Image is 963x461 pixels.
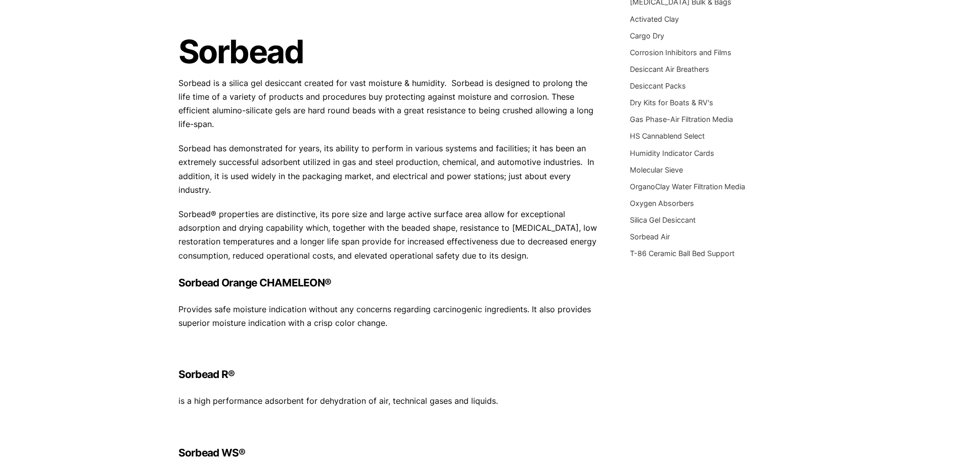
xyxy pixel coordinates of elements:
p: Sorbead has demonstrated for years, its ability to perform in various systems and facilities; it ... [178,142,600,197]
a: Humidity Indicator Cards [630,149,714,157]
h3: Sorbead R® [178,367,600,381]
a: Silica Gel Desiccant [630,216,696,224]
a: Activated Clay [630,15,679,23]
a: OrganoClay Water Filtration Media [630,182,745,191]
a: Oxygen Absorbers [630,199,694,207]
p: is a high performance adsorbent for dehydration of air, technical gases and liquids. [178,394,600,408]
a: Corrosion Inhibitors and Films [630,48,731,57]
a: Sorbead Air [630,232,670,241]
a: Cargo Dry [630,31,664,40]
a: Desiccant Air Breathers [630,65,709,73]
a: Desiccant Packs [630,81,686,90]
h3: Sorbead Orange CHAMELEON® [178,276,600,289]
a: Dry Kits for Boats & RV's [630,98,713,107]
h3: Sorbead WS® [178,446,600,459]
h1: Sorbead [178,34,600,69]
a: Gas Phase-Air Filtration Media [630,115,733,123]
a: HS Cannablend Select [630,132,705,140]
p: Sorbead® properties are distinctive, its pore size and large active surface area allow for except... [178,207,600,263]
a: T-86 Ceramic Ball Bed Support [630,249,735,258]
a: Molecular Sieve [630,165,683,174]
p: Sorbead is a silica gel desiccant created for vast moisture & humidity. Sorbead is designed to pr... [178,76,600,132]
p: Provides safe moisture indication without any concerns regarding carcinogenic ingredients. It als... [178,303,600,330]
